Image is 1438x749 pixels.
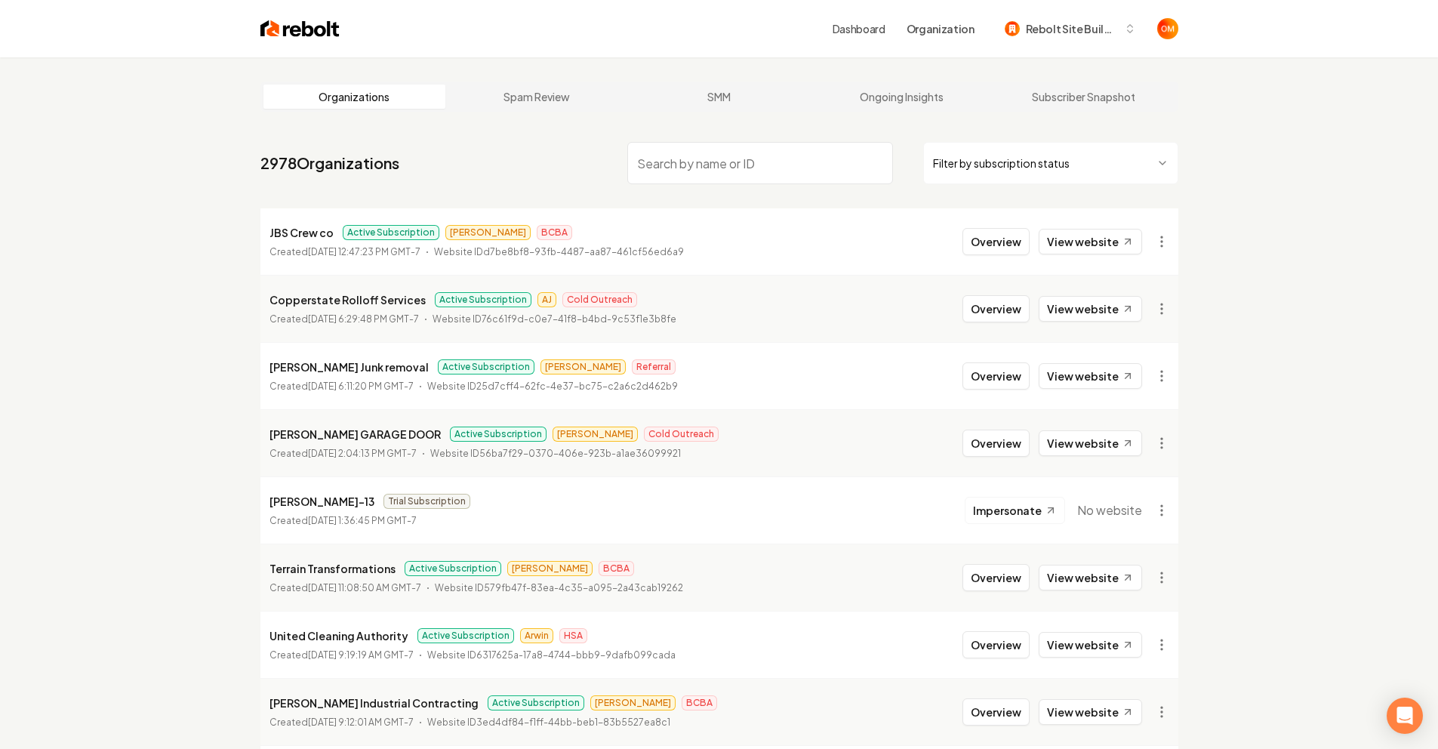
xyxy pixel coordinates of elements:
span: Impersonate [973,503,1042,518]
a: View website [1039,229,1142,254]
span: BCBA [599,561,634,576]
a: View website [1039,430,1142,456]
button: Overview [962,631,1030,658]
p: Created [269,715,414,730]
time: [DATE] 11:08:50 AM GMT-7 [308,582,421,593]
time: [DATE] 6:29:48 PM GMT-7 [308,313,419,325]
span: [PERSON_NAME] [553,427,638,442]
p: Created [269,513,417,529]
time: [DATE] 6:11:20 PM GMT-7 [308,381,414,392]
span: Active Subscription [417,628,514,643]
a: 2978Organizations [260,153,399,174]
span: Active Subscription [343,225,439,240]
a: SMM [628,85,811,109]
img: Omar Molai [1157,18,1178,39]
p: Created [269,446,417,461]
img: Rebolt Logo [260,18,340,39]
a: View website [1039,363,1142,389]
a: Spam Review [445,85,628,109]
span: Cold Outreach [644,427,719,442]
img: Rebolt Site Builder [1005,21,1020,36]
p: Created [269,312,419,327]
span: AJ [537,292,556,307]
button: Overview [962,698,1030,726]
button: Overview [962,564,1030,591]
p: Website ID 6317625a-17a8-4744-bbb9-9dafb099cada [427,648,676,663]
p: Website ID 25d7cff4-62fc-4e37-bc75-c2a6c2d462b9 [427,379,678,394]
a: Subscriber Snapshot [993,85,1175,109]
a: View website [1039,632,1142,658]
a: Ongoing Insights [810,85,993,109]
time: [DATE] 9:12:01 AM GMT-7 [308,717,414,728]
span: BCBA [537,225,572,240]
a: View website [1039,296,1142,322]
p: Terrain Transformations [269,559,396,578]
button: Overview [962,228,1030,255]
button: Overview [962,430,1030,457]
span: Arwin [520,628,553,643]
p: Website ID 3ed4df84-f1ff-44bb-beb1-83b5527ea8c1 [427,715,670,730]
a: Dashboard [833,21,885,36]
span: [PERSON_NAME] [445,225,531,240]
time: [DATE] 9:19:19 AM GMT-7 [308,649,414,661]
a: View website [1039,565,1142,590]
span: Active Subscription [405,561,501,576]
p: Website ID 76c61f9d-c0e7-41f8-b4bd-9c53f1e3b8fe [433,312,676,327]
span: [PERSON_NAME] [590,695,676,710]
input: Search by name or ID [627,142,893,184]
span: Active Subscription [488,695,584,710]
span: Rebolt Site Builder [1026,21,1118,37]
span: No website [1077,501,1142,519]
p: Created [269,245,420,260]
p: Website ID 579fb47f-83ea-4c35-a095-2a43cab19262 [435,581,683,596]
span: BCBA [682,695,717,710]
time: [DATE] 12:47:23 PM GMT-7 [308,246,420,257]
p: [PERSON_NAME]-13 [269,492,374,510]
p: [PERSON_NAME] Industrial Contracting [269,694,479,712]
span: Cold Outreach [562,292,637,307]
p: United Cleaning Authority [269,627,408,645]
button: Impersonate [965,497,1065,524]
p: [PERSON_NAME] Junk removal [269,358,429,376]
span: Active Subscription [435,292,531,307]
p: Created [269,379,414,394]
button: Overview [962,295,1030,322]
p: Website ID d7be8bf8-93fb-4487-aa87-461cf56ed6a9 [434,245,684,260]
button: Overview [962,362,1030,390]
p: JBS Crew co [269,223,334,242]
span: Trial Subscription [383,494,470,509]
button: Organization [898,15,984,42]
p: Created [269,648,414,663]
span: [PERSON_NAME] [507,561,593,576]
time: [DATE] 2:04:13 PM GMT-7 [308,448,417,459]
span: Active Subscription [450,427,547,442]
span: Active Subscription [438,359,534,374]
span: [PERSON_NAME] [540,359,626,374]
button: Open user button [1157,18,1178,39]
span: Referral [632,359,676,374]
time: [DATE] 1:36:45 PM GMT-7 [308,515,417,526]
p: Website ID 56ba7f29-0370-406e-923b-a1ae36099921 [430,446,681,461]
a: Organizations [263,85,446,109]
p: [PERSON_NAME] GARAGE DOOR [269,425,441,443]
a: View website [1039,699,1142,725]
p: Created [269,581,421,596]
div: Open Intercom Messenger [1387,698,1423,734]
span: HSA [559,628,587,643]
p: Copperstate Rolloff Services [269,291,426,309]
